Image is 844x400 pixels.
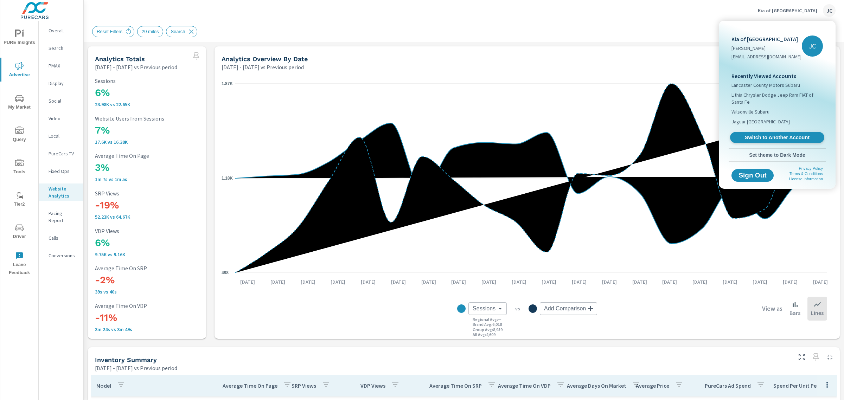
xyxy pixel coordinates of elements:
p: [EMAIL_ADDRESS][DOMAIN_NAME] [731,53,801,60]
button: Sign Out [731,169,774,182]
a: License Information [789,177,823,181]
span: Switch to Another Account [734,134,820,141]
a: Switch to Another Account [730,132,824,143]
span: Wilsonville Subaru [731,108,769,115]
span: Sign Out [737,172,768,179]
p: Kia of [GEOGRAPHIC_DATA] [731,35,801,43]
p: [PERSON_NAME] [731,45,801,52]
span: Lancaster County Motors Subaru [731,82,800,89]
span: Lithia Chrysler Dodge Jeep Ram FIAT of Santa Fe [731,91,823,105]
span: Set theme to Dark Mode [731,152,823,158]
button: Set theme to Dark Mode [729,149,826,161]
span: Jaguar [GEOGRAPHIC_DATA] [731,118,790,125]
div: JC [802,36,823,57]
a: Privacy Policy [799,166,823,170]
p: Recently Viewed Accounts [731,72,823,80]
a: Terms & Conditions [789,172,823,176]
